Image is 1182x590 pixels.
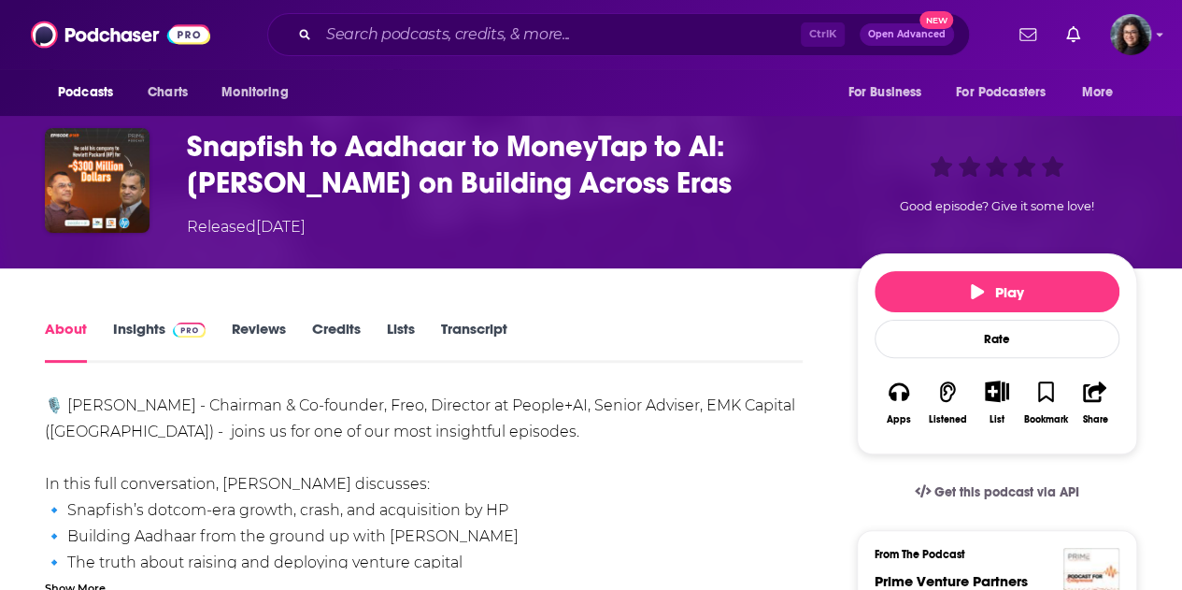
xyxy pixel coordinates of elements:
[148,79,188,106] span: Charts
[875,271,1119,312] button: Play
[1082,79,1114,106] span: More
[887,414,911,425] div: Apps
[973,368,1021,437] div: Show More ButtonList
[441,320,507,363] a: Transcript
[875,368,923,437] button: Apps
[221,79,288,106] span: Monitoring
[919,11,953,29] span: New
[31,17,210,52] img: Podchaser - Follow, Share and Rate Podcasts
[900,469,1094,515] a: Get this podcast via API
[1082,414,1107,425] div: Share
[187,128,827,201] h1: Snapfish to Aadhaar to MoneyTap to AI: Bala Parthasarathy on Building Across Eras
[187,216,306,238] div: Released [DATE]
[929,414,967,425] div: Listened
[1024,414,1068,425] div: Bookmark
[875,320,1119,358] div: Rate
[45,128,150,233] img: Snapfish to Aadhaar to MoneyTap to AI: Bala Parthasarathy on Building Across Eras
[971,283,1024,301] span: Play
[1110,14,1151,55] img: User Profile
[1059,19,1088,50] a: Show notifications dropdown
[267,13,970,56] div: Search podcasts, credits, & more...
[232,320,286,363] a: Reviews
[923,368,972,437] button: Listened
[860,23,954,46] button: Open AdvancedNew
[977,381,1016,401] button: Show More Button
[868,30,946,39] span: Open Advanced
[956,79,1046,106] span: For Podcasters
[990,413,1004,425] div: List
[45,320,87,363] a: About
[58,79,113,106] span: Podcasts
[173,323,206,338] img: Podchaser Pro
[208,75,312,110] button: open menu
[875,548,1104,561] h3: From The Podcast
[387,320,415,363] a: Lists
[1012,19,1044,50] a: Show notifications dropdown
[801,22,845,47] span: Ctrl K
[900,199,1094,213] span: Good episode? Give it some love!
[312,320,361,363] a: Credits
[113,320,206,363] a: InsightsPodchaser Pro
[1110,14,1151,55] button: Show profile menu
[1110,14,1151,55] span: Logged in as SiobhanvanWyk
[934,484,1079,500] span: Get this podcast via API
[847,79,921,106] span: For Business
[45,75,137,110] button: open menu
[135,75,199,110] a: Charts
[1071,368,1119,437] button: Share
[834,75,945,110] button: open menu
[319,20,801,50] input: Search podcasts, credits, & more...
[1021,368,1070,437] button: Bookmark
[944,75,1073,110] button: open menu
[1069,75,1137,110] button: open menu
